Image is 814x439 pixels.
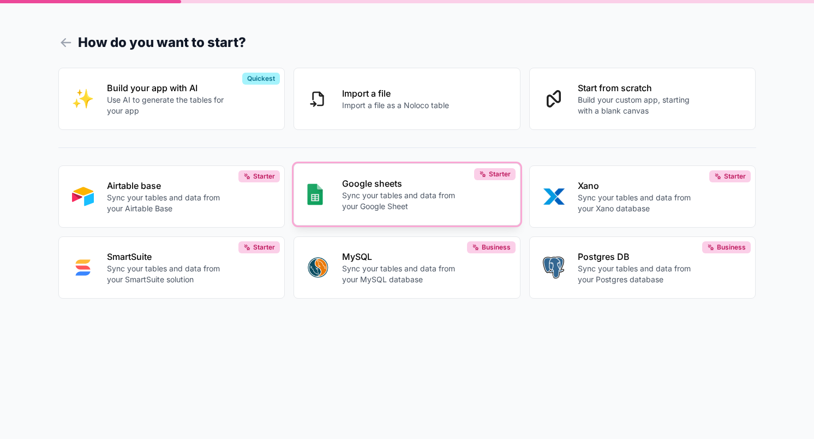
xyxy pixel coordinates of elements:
[107,250,228,263] p: SmartSuite
[578,94,699,116] p: Build your custom app, starting with a blank canvas
[253,243,275,252] span: Starter
[578,81,699,94] p: Start from scratch
[717,243,746,252] span: Business
[529,68,756,130] button: Start from scratchBuild your custom app, starting with a blank canvas
[107,192,228,214] p: Sync your tables and data from your Airtable Base
[242,73,280,85] div: Quickest
[58,68,285,130] button: INTERNAL_WITH_AIBuild your app with AIUse AI to generate the tables for your appQuickest
[578,192,699,214] p: Sync your tables and data from your Xano database
[107,94,228,116] p: Use AI to generate the tables for your app
[58,33,756,52] h1: How do you want to start?
[578,263,699,285] p: Sync your tables and data from your Postgres database
[724,172,746,181] span: Starter
[543,257,564,278] img: POSTGRES
[294,163,520,226] button: GOOGLE_SHEETSGoogle sheetsSync your tables and data from your Google SheetStarter
[253,172,275,181] span: Starter
[342,250,463,263] p: MySQL
[307,183,323,205] img: GOOGLE_SHEETS
[529,236,756,299] button: POSTGRESPostgres DBSync your tables and data from your Postgres databaseBusiness
[107,263,228,285] p: Sync your tables and data from your SmartSuite solution
[342,87,449,100] p: Import a file
[342,190,463,212] p: Sync your tables and data from your Google Sheet
[489,170,511,179] span: Starter
[578,179,699,192] p: Xano
[578,250,699,263] p: Postgres DB
[342,263,463,285] p: Sync your tables and data from your MySQL database
[58,165,285,228] button: AIRTABLEAirtable baseSync your tables and data from your Airtable BaseStarter
[482,243,511,252] span: Business
[543,186,565,207] img: XANO
[72,186,94,207] img: AIRTABLE
[72,257,94,278] img: SMART_SUITE
[107,179,228,192] p: Airtable base
[342,100,449,111] p: Import a file as a Noloco table
[342,177,463,190] p: Google sheets
[58,236,285,299] button: SMART_SUITESmartSuiteSync your tables and data from your SmartSuite solutionStarter
[72,88,94,110] img: INTERNAL_WITH_AI
[294,236,520,299] button: MYSQLMySQLSync your tables and data from your MySQL databaseBusiness
[529,165,756,228] button: XANOXanoSync your tables and data from your Xano databaseStarter
[107,81,228,94] p: Build your app with AI
[294,68,520,130] button: Import a fileImport a file as a Noloco table
[307,257,329,278] img: MYSQL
